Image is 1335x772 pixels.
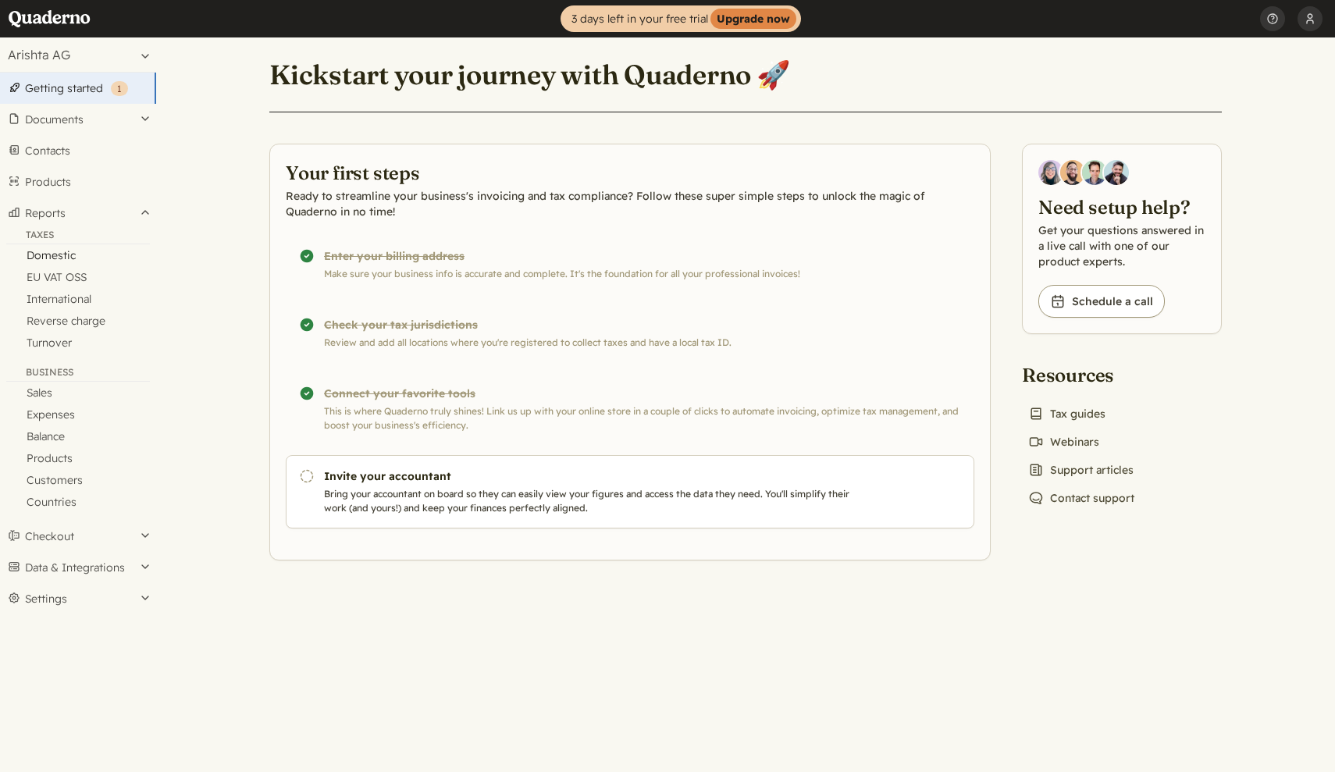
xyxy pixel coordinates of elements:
[6,229,150,244] div: Taxes
[117,83,122,94] span: 1
[1022,431,1105,453] a: Webinars
[1022,459,1140,481] a: Support articles
[324,487,856,515] p: Bring your accountant on board so they can easily view your figures and access the data they need...
[269,58,790,92] h1: Kickstart your journey with Quaderno 🚀
[1082,160,1107,185] img: Ivo Oltmans, Business Developer at Quaderno
[1060,160,1085,185] img: Jairo Fumero, Account Executive at Quaderno
[1022,403,1112,425] a: Tax guides
[1038,160,1063,185] img: Diana Carrasco, Account Executive at Quaderno
[286,455,974,528] a: Invite your accountant Bring your accountant on board so they can easily view your figures and ac...
[1022,487,1141,509] a: Contact support
[6,366,150,382] div: Business
[561,5,801,32] a: 3 days left in your free trialUpgrade now
[710,9,796,29] strong: Upgrade now
[324,468,856,484] h3: Invite your accountant
[286,188,974,219] p: Ready to streamline your business's invoicing and tax compliance? Follow these super simple steps...
[1104,160,1129,185] img: Javier Rubio, DevRel at Quaderno
[1022,362,1141,387] h2: Resources
[286,160,974,185] h2: Your first steps
[1038,194,1205,219] h2: Need setup help?
[1038,285,1165,318] a: Schedule a call
[1038,222,1205,269] p: Get your questions answered in a live call with one of our product experts.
